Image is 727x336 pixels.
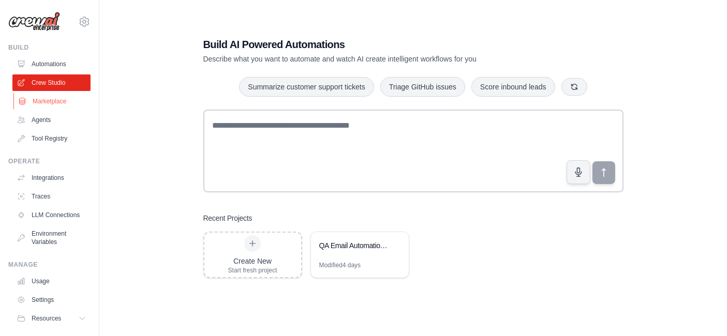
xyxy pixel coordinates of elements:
a: Usage [12,273,91,289]
a: Tool Registry [12,130,91,147]
div: Build [8,43,91,52]
a: Crew Studio [12,74,91,91]
a: Marketplace [13,93,92,110]
a: Settings [12,292,91,308]
button: Get new suggestions [561,78,587,96]
a: Environment Variables [12,225,91,250]
span: Resources [32,314,61,323]
h3: Recent Projects [203,213,253,223]
button: Click to speak your automation idea [567,160,590,184]
div: Start fresh project [228,266,277,274]
a: LLM Connections [12,207,91,223]
p: Describe what you want to automate and watch AI create intelligent workflows for you [203,54,551,64]
button: Triage GitHub issues [380,77,465,97]
a: Agents [12,112,91,128]
div: Operate [8,157,91,165]
button: Summarize customer support tickets [239,77,374,97]
div: Manage [8,261,91,269]
iframe: Chat Widget [675,286,727,336]
button: Resources [12,310,91,327]
a: Automations [12,56,91,72]
button: Score inbound leads [471,77,555,97]
a: Traces [12,188,91,205]
div: Create New [228,256,277,266]
a: Integrations [12,170,91,186]
div: Modified 4 days [319,261,361,269]
h1: Build AI Powered Automations [203,37,551,52]
img: Logo [8,12,60,32]
div: QA Email Automation - Daily Development Updates [319,240,390,251]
